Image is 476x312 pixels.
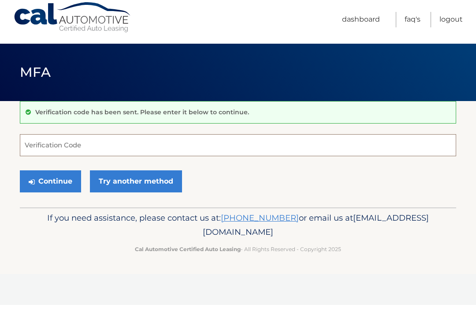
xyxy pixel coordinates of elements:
[342,19,380,34] a: Dashboard
[20,71,51,87] span: MFA
[20,141,456,163] input: Verification Code
[221,220,299,230] a: [PHONE_NUMBER]
[33,218,443,246] p: If you need assistance, please contact us at: or email us at
[20,177,81,199] button: Continue
[33,252,443,261] p: - All Rights Reserved - Copyright 2025
[35,115,249,123] p: Verification code has been sent. Please enter it below to continue.
[439,19,463,34] a: Logout
[13,9,132,40] a: Cal Automotive
[405,19,420,34] a: FAQ's
[135,253,241,259] strong: Cal Automotive Certified Auto Leasing
[90,177,182,199] a: Try another method
[203,220,429,244] span: [EMAIL_ADDRESS][DOMAIN_NAME]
